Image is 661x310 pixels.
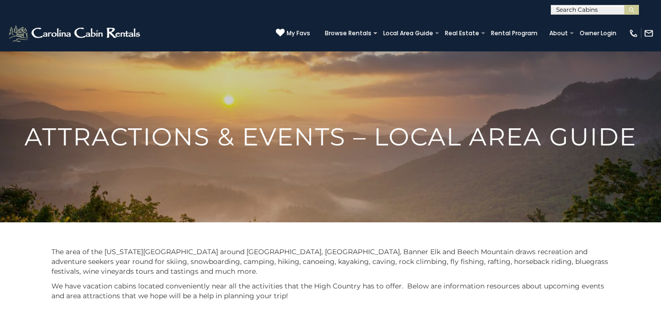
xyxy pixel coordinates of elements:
a: Owner Login [575,26,621,40]
p: The area of the [US_STATE][GEOGRAPHIC_DATA] around [GEOGRAPHIC_DATA], [GEOGRAPHIC_DATA], Banner E... [51,247,610,276]
img: phone-regular-white.png [629,28,638,38]
img: White-1-2.png [7,24,143,43]
a: Real Estate [440,26,484,40]
a: About [544,26,573,40]
span: My Favs [287,29,310,38]
p: We have vacation cabins located conveniently near all the activities that the High Country has to... [51,281,610,301]
a: My Favs [276,28,310,38]
a: Rental Program [486,26,542,40]
a: Local Area Guide [378,26,438,40]
a: Browse Rentals [320,26,376,40]
img: mail-regular-white.png [644,28,654,38]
